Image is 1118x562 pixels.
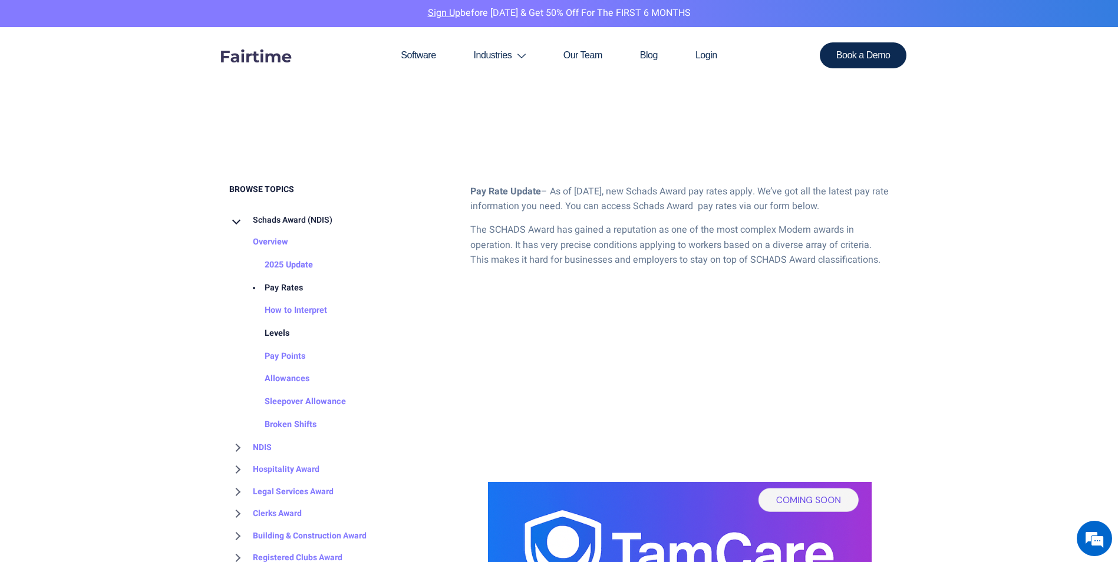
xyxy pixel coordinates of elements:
a: Industries [455,27,545,84]
a: Book a Demo [820,42,907,68]
span: Book a Demo [836,51,891,60]
p: – As of [DATE], new Schads Award pay rates apply. We’ve got all the latest pay rate information y... [470,184,889,214]
a: Pay Points [241,345,305,368]
strong: Pay Rate Update [470,184,541,199]
a: Hospitality Award [229,458,319,481]
a: Sign Up [428,6,460,20]
a: Pay Rates [241,277,303,300]
a: Overview [229,231,288,254]
a: Levels [241,322,289,345]
a: NDIS [229,437,272,459]
a: How to Interpret [241,299,327,322]
a: Software [382,27,454,84]
a: Clerks Award [229,503,302,525]
a: Login [677,27,736,84]
a: Broken Shifts [241,414,316,437]
a: Schads Award (NDIS) [229,209,332,232]
a: Blog [621,27,677,84]
a: Sleepover Allowance [241,391,346,414]
a: 2025 Update [241,254,313,277]
a: Legal Services Award [229,481,334,503]
a: Building & Construction Award [229,525,367,547]
a: Our Team [545,27,621,84]
p: The SCHADS Award has gained a reputation as one of the most complex Modern awards in operation. I... [470,223,889,268]
p: before [DATE] & Get 50% Off for the FIRST 6 MONTHS [9,6,1109,21]
iframe: Looking for Schads Award Pay Rates? [470,288,885,465]
a: Allowances [241,368,309,391]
